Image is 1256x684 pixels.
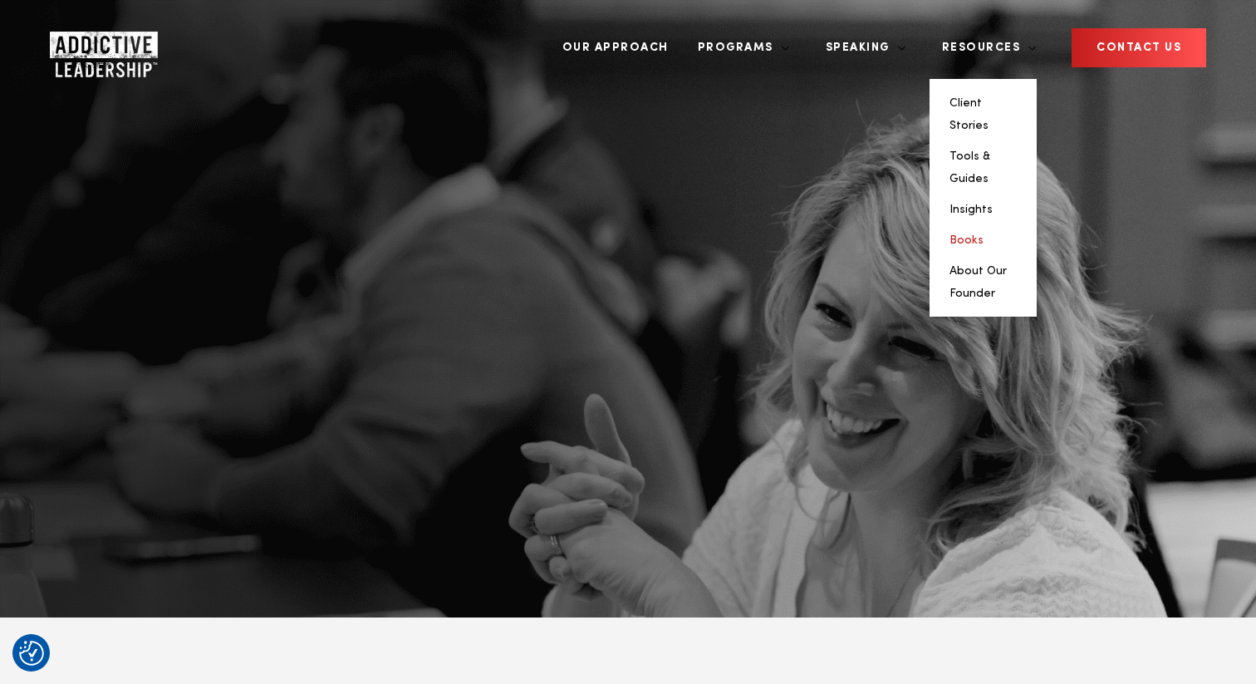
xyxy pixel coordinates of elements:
[949,234,984,246] a: Books
[949,204,993,215] a: Insights
[949,97,989,131] a: Client Stories
[50,32,150,65] a: Home
[550,17,681,79] a: Our Approach
[19,641,44,666] img: Revisit consent button
[949,150,990,185] a: Tools & Guides
[19,641,44,666] button: Consent Preferences
[813,17,906,79] a: Speaking
[949,265,1007,299] a: About Our Founder
[1072,28,1206,67] a: CONTACT US
[930,17,1038,79] a: Resources
[685,17,790,79] a: Programs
